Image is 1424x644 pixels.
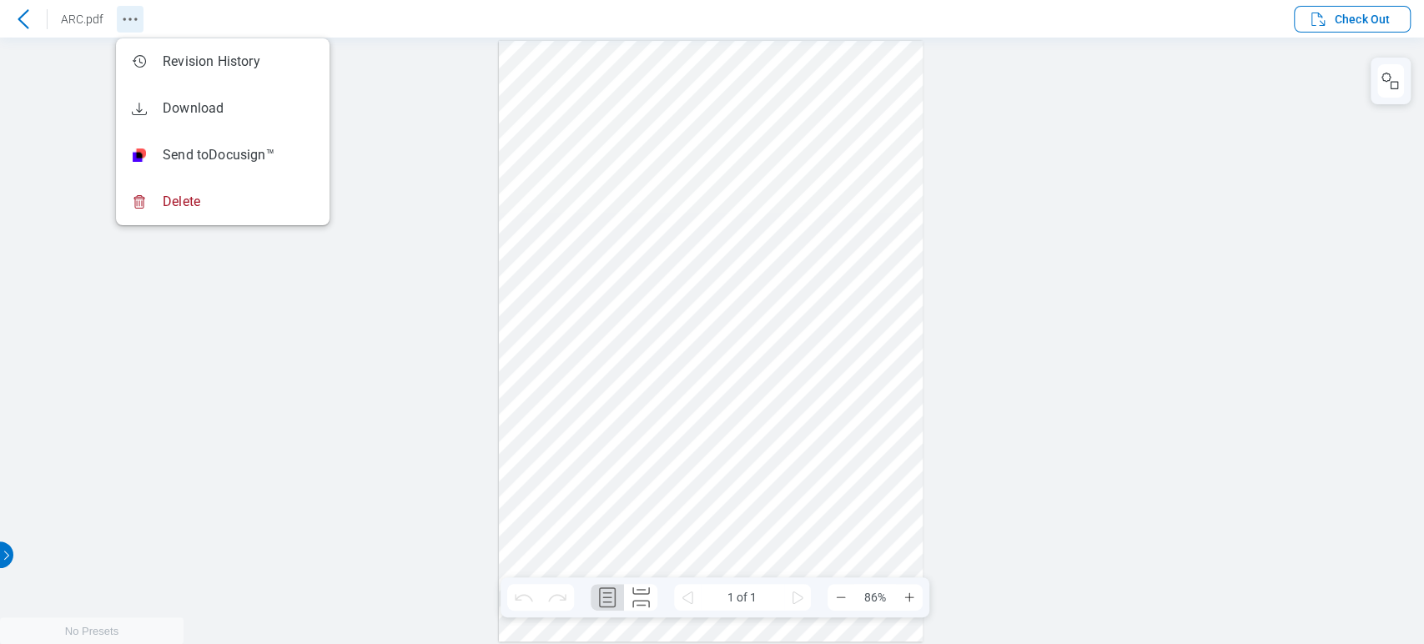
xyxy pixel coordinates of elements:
span: 1 of 1 [701,584,784,611]
button: Zoom Out [828,584,854,611]
span: 86% [854,584,896,611]
button: Revision History [117,6,143,33]
ul: Revision History [116,38,330,225]
button: Continuous Page Layout [624,584,657,611]
img: Docusign Logo [133,148,146,162]
div: Revision History [129,52,260,72]
button: Check Out [1294,6,1411,33]
div: Download [129,98,224,118]
span: Delete [163,193,200,211]
span: Check Out [1335,11,1390,28]
button: Single Page Layout [591,584,624,611]
span: ARC.pdf [61,13,103,26]
button: Undo [507,584,541,611]
span: Send to Docusign™ [163,146,274,164]
button: Redo [541,584,574,611]
button: Zoom In [896,584,923,611]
